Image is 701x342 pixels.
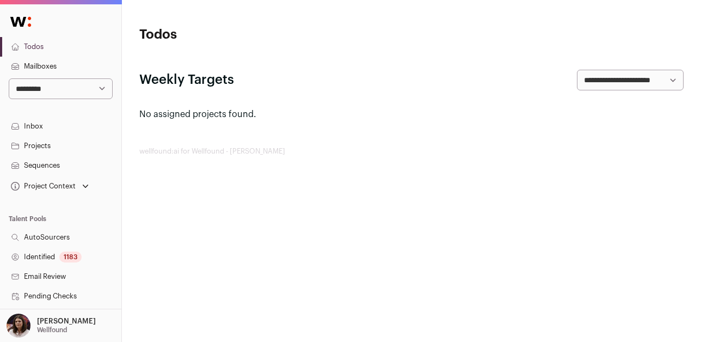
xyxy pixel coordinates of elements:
[7,314,30,338] img: 13179837-medium_jpg
[139,108,684,121] p: No assigned projects found.
[139,71,234,89] h2: Weekly Targets
[37,326,67,334] p: Wellfound
[9,179,91,194] button: Open dropdown
[37,317,96,326] p: [PERSON_NAME]
[139,147,684,156] footer: wellfound:ai for Wellfound - [PERSON_NAME]
[4,11,37,33] img: Wellfound
[139,26,321,44] h1: Todos
[9,182,76,191] div: Project Context
[4,314,98,338] button: Open dropdown
[59,252,82,262] div: 1183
